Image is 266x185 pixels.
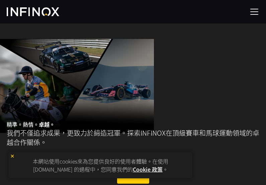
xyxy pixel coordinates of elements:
[133,165,163,173] a: Cookie 政策
[39,120,55,128] strong: 卓越。
[10,154,15,158] img: yellow close icon
[12,155,189,175] p: 本網站使用cookies來為您提供良好的使用者體驗。在使用 [DOMAIN_NAME] 的過程中，您同意我們的 。
[7,128,259,147] p: 我們不僅追求成果，更致力於締造冠軍。探索INFINOX在頂級賽車和馬球運動領域的卓越合作關係。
